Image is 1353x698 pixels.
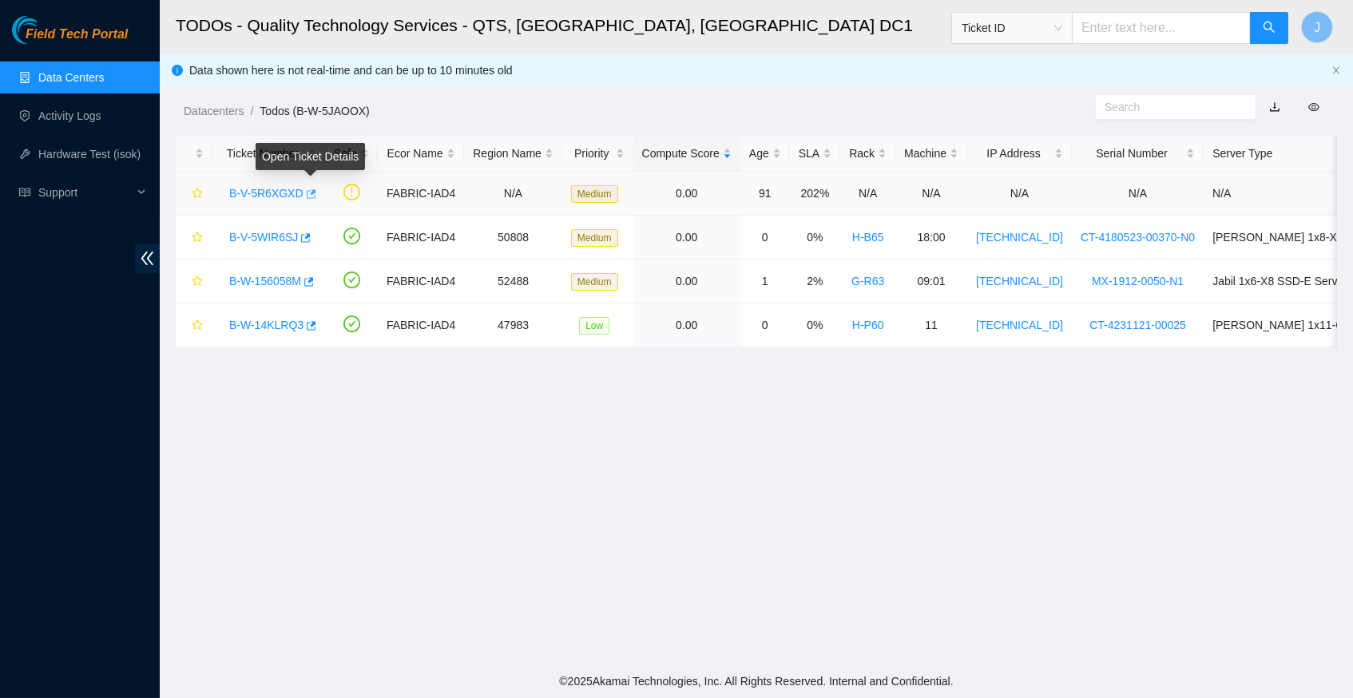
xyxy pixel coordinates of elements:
[1092,275,1184,288] a: MX-1912-0050-N1
[192,276,203,288] span: star
[740,172,790,216] td: 91
[790,216,840,260] td: 0%
[740,216,790,260] td: 0
[229,319,304,331] a: B-W-14KLRQ3
[378,303,464,347] td: FABRIC-IAD4
[38,71,104,84] a: Data Centers
[192,319,203,332] span: star
[464,303,562,347] td: 47983
[1269,101,1280,113] a: download
[633,260,740,303] td: 0.00
[1301,11,1333,43] button: J
[571,273,618,291] span: Medium
[250,105,253,117] span: /
[229,275,301,288] a: B-W-156058M
[184,224,204,250] button: star
[1072,12,1251,44] input: Enter text here...
[967,172,1072,216] td: N/A
[571,185,618,203] span: Medium
[571,229,618,247] span: Medium
[895,303,967,347] td: 11
[256,143,365,170] div: Open Ticket Details
[192,232,203,244] span: star
[1331,65,1341,75] span: close
[38,109,101,122] a: Activity Logs
[740,260,790,303] td: 1
[633,303,740,347] td: 0.00
[12,29,128,50] a: Akamai TechnologiesField Tech Portal
[976,275,1063,288] a: [TECHNICAL_ID]
[895,216,967,260] td: 18:00
[135,244,160,273] span: double-left
[378,216,464,260] td: FABRIC-IAD4
[579,317,609,335] span: Low
[184,312,204,338] button: star
[740,303,790,347] td: 0
[192,188,203,200] span: star
[184,180,204,206] button: star
[38,148,141,161] a: Hardware Test (isok)
[184,105,244,117] a: Datacenters
[790,303,840,347] td: 0%
[895,172,967,216] td: N/A
[790,260,840,303] td: 2%
[840,172,895,216] td: N/A
[895,260,967,303] td: 09:01
[260,105,369,117] a: Todos (B-W-5JAOOX)
[343,184,360,200] span: exclamation-circle
[1250,12,1288,44] button: search
[851,275,884,288] a: G-R63
[790,172,840,216] td: 202%
[1105,98,1234,116] input: Search
[343,228,360,244] span: check-circle
[464,216,562,260] td: 50808
[962,16,1062,40] span: Ticket ID
[1314,18,1320,38] span: J
[343,315,360,332] span: check-circle
[229,187,304,200] a: B-V-5R6XGXD
[1081,231,1195,244] a: CT-4180523-00370-N0
[184,268,204,294] button: star
[976,231,1063,244] a: [TECHNICAL_ID]
[26,27,128,42] span: Field Tech Portal
[1257,94,1292,120] button: download
[1072,172,1204,216] td: N/A
[160,664,1353,698] footer: © 2025 Akamai Technologies, Inc. All Rights Reserved. Internal and Confidential.
[633,216,740,260] td: 0.00
[976,319,1063,331] a: [TECHNICAL_ID]
[1331,65,1341,76] button: close
[852,231,884,244] a: H-B65
[378,172,464,216] td: FABRIC-IAD4
[464,260,562,303] td: 52488
[1089,319,1186,331] a: CT-4231121-00025
[38,176,133,208] span: Support
[378,260,464,303] td: FABRIC-IAD4
[19,187,30,198] span: read
[1263,21,1276,36] span: search
[343,272,360,288] span: check-circle
[1308,101,1319,113] span: eye
[464,172,562,216] td: N/A
[12,16,81,44] img: Akamai Technologies
[852,319,884,331] a: H-P60
[633,172,740,216] td: 0.00
[229,231,298,244] a: B-V-5WIR6SJ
